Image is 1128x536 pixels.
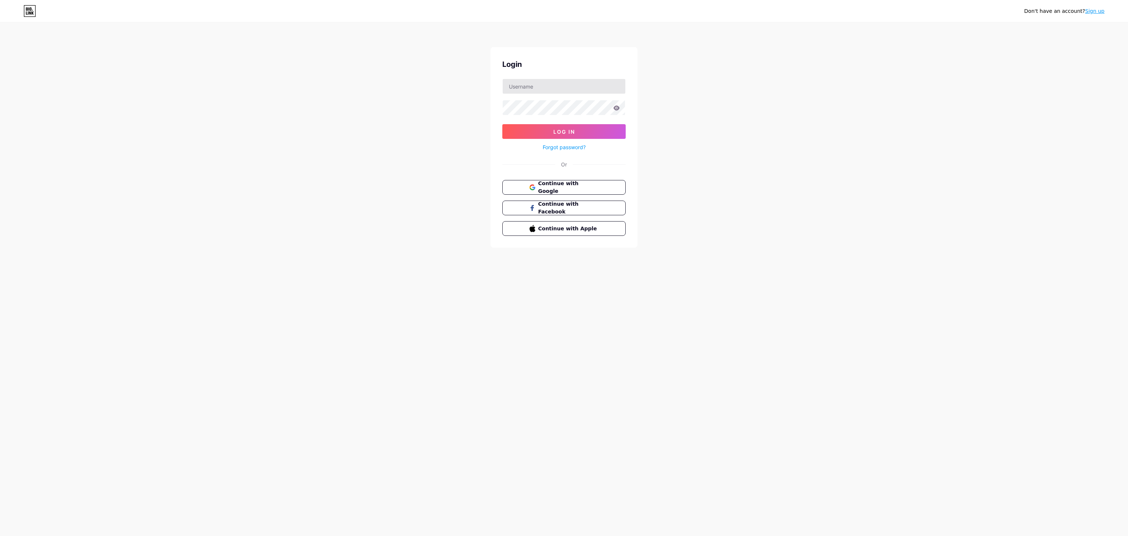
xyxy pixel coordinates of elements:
button: Log In [502,124,626,139]
div: Login [502,59,626,70]
button: Continue with Google [502,180,626,195]
div: Don't have an account? [1024,7,1104,15]
span: Continue with Google [538,180,599,195]
span: Continue with Facebook [538,200,599,216]
button: Continue with Facebook [502,201,626,215]
button: Continue with Apple [502,221,626,236]
input: Username [503,79,625,94]
span: Log In [553,129,575,135]
a: Forgot password? [543,143,586,151]
a: Sign up [1085,8,1104,14]
div: Or [561,161,567,168]
span: Continue with Apple [538,225,599,233]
